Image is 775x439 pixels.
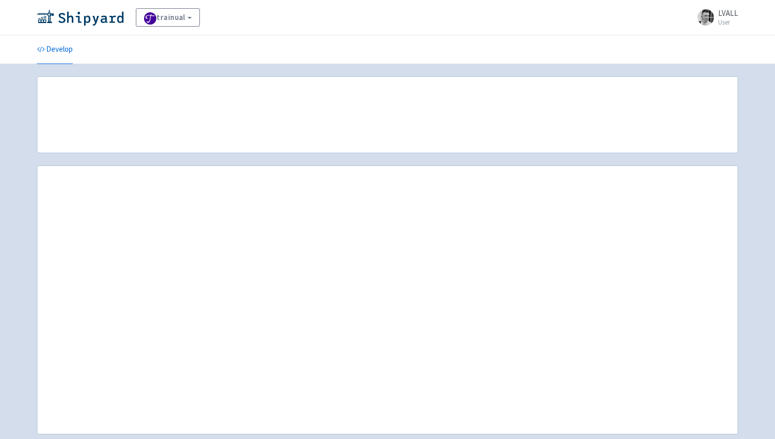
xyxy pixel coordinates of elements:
[37,9,124,26] img: Shipyard logo
[691,9,738,26] a: LVALL User
[718,8,738,18] span: LVALL
[136,8,200,27] a: trainual
[37,35,73,64] a: Develop
[718,19,738,26] small: User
